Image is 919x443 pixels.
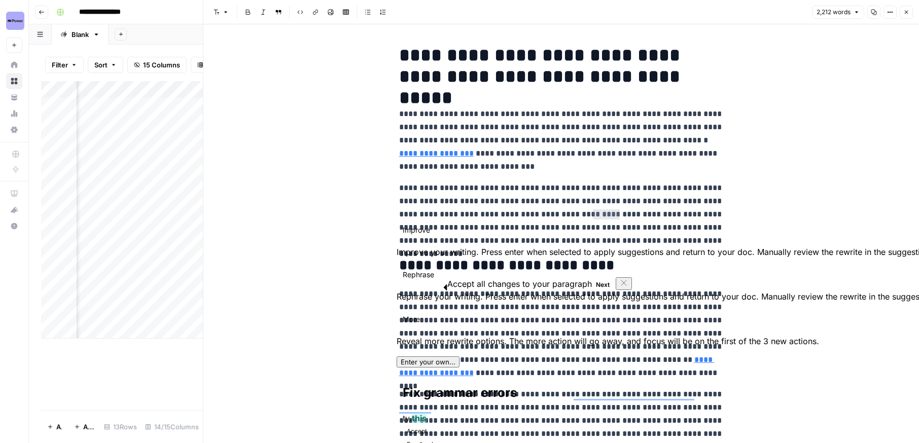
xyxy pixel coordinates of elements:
[52,60,68,70] span: Filter
[127,57,187,73] button: 15 Columns
[6,105,22,122] a: Usage
[7,202,22,217] div: What's new?
[94,60,108,70] span: Sort
[41,419,68,435] button: Add Row
[6,218,22,234] button: Help + Support
[56,422,62,432] span: Add Row
[6,73,22,89] a: Browse
[6,12,24,30] img: Power Digital Logo
[817,8,851,17] span: 2,212 words
[143,60,180,70] span: 15 Columns
[6,202,22,218] button: What's new?
[83,422,94,432] span: Add 10 Rows
[6,89,22,105] a: Your Data
[6,186,22,202] a: AirOps Academy
[6,122,22,138] a: Settings
[72,29,89,40] div: Blank
[52,24,109,45] a: Blank
[68,419,100,435] button: Add 10 Rows
[812,6,864,19] button: 2,212 words
[100,419,141,435] div: 13 Rows
[6,57,22,73] a: Home
[141,419,203,435] div: 14/15 Columns
[6,8,22,33] button: Workspace: Power Digital
[45,57,84,73] button: Filter
[88,57,123,73] button: Sort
